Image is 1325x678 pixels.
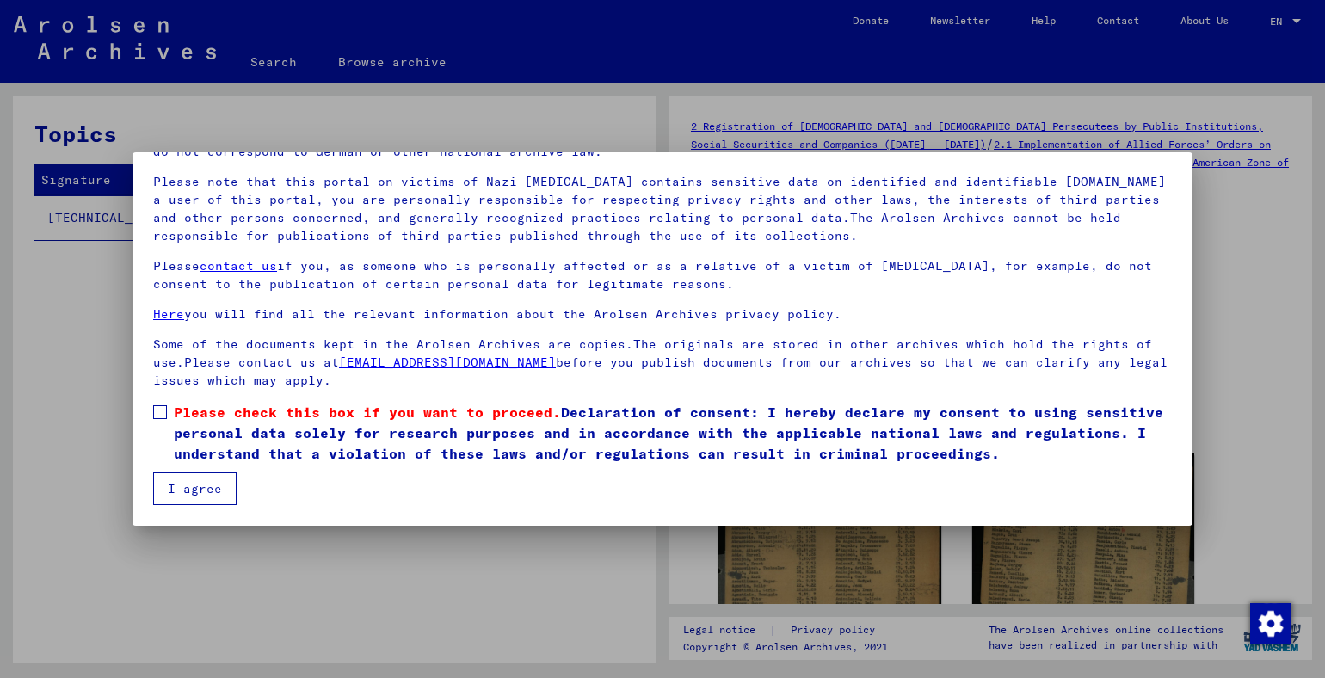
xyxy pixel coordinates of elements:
p: you will find all the relevant information about the Arolsen Archives privacy policy. [153,305,1172,324]
div: Change consent [1249,602,1291,644]
p: Please if you, as someone who is personally affected or as a relative of a victim of [MEDICAL_DAT... [153,257,1172,293]
p: Some of the documents kept in the Arolsen Archives are copies.The originals are stored in other a... [153,336,1172,390]
span: Declaration of consent: I hereby declare my consent to using sensitive personal data solely for r... [174,402,1172,464]
a: [EMAIL_ADDRESS][DOMAIN_NAME] [339,354,556,370]
span: Please check this box if you want to proceed. [174,404,561,421]
p: Please note that this portal on victims of Nazi [MEDICAL_DATA] contains sensitive data on identif... [153,173,1172,245]
button: I agree [153,472,237,505]
a: Here [153,306,184,322]
a: contact us [200,258,277,274]
img: Change consent [1250,603,1291,644]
